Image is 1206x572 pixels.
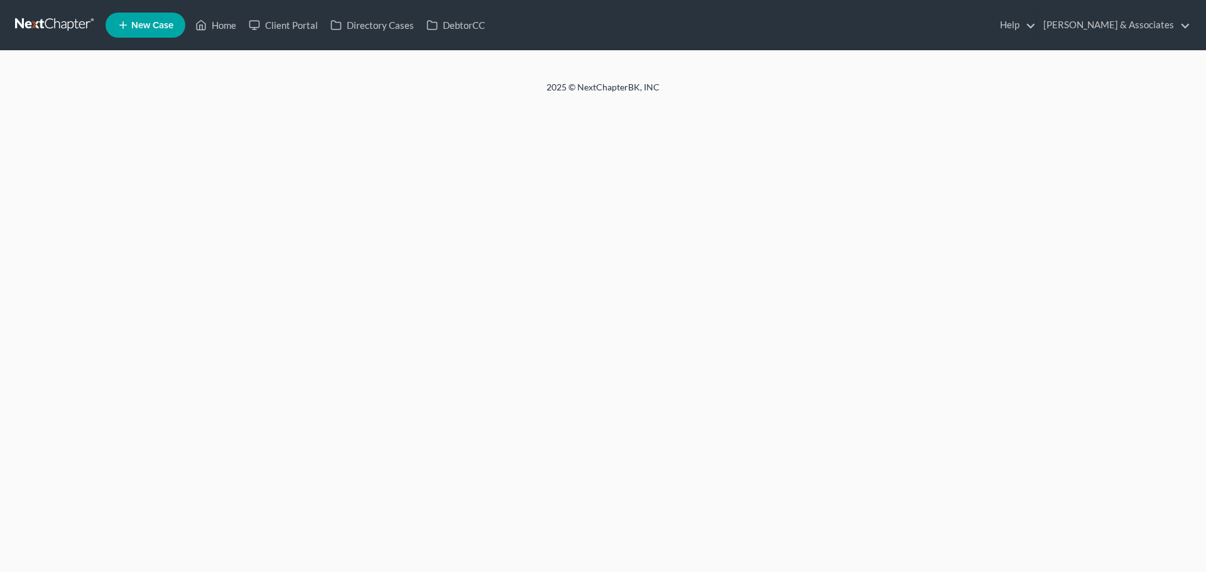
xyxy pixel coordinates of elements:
[189,14,242,36] a: Home
[1037,14,1190,36] a: [PERSON_NAME] & Associates
[994,14,1036,36] a: Help
[106,13,185,38] new-legal-case-button: New Case
[245,81,961,104] div: 2025 © NextChapterBK, INC
[324,14,420,36] a: Directory Cases
[420,14,491,36] a: DebtorCC
[242,14,324,36] a: Client Portal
